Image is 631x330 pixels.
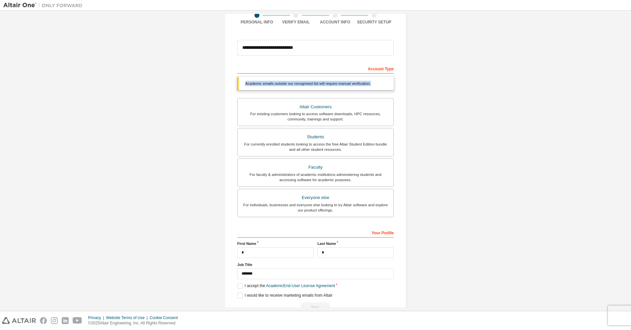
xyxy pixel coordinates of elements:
div: Faculty [242,163,389,172]
div: For faculty & administrators of academic institutions administering students and accessing softwa... [242,172,389,182]
div: Everyone else [242,193,389,202]
div: Personal Info [237,19,277,25]
div: Privacy [88,315,106,320]
div: For currently enrolled students looking to access the free Altair Student Edition bundle and all ... [242,142,389,152]
img: instagram.svg [51,317,58,324]
div: Academic emails outside our recognised list will require manual verification. [237,77,394,90]
label: First Name [237,241,314,246]
img: youtube.svg [73,317,82,324]
a: Academic End-User License Agreement [266,283,335,288]
div: Your Profile [237,227,394,238]
div: Account Type [237,63,394,74]
div: Read and acccept EULA to continue [237,302,394,312]
div: For individuals, businesses and everyone else looking to try Altair software and explore our prod... [242,202,389,213]
label: I accept the [237,283,335,289]
div: Security Setup [355,19,394,25]
div: Cookie Consent [149,315,182,320]
img: linkedin.svg [62,317,69,324]
div: Account Info [315,19,355,25]
label: Last Name [317,241,394,246]
p: © 2025 Altair Engineering, Inc. All Rights Reserved. [88,320,182,326]
div: For existing customers looking to access software downloads, HPC resources, community, trainings ... [242,111,389,122]
img: altair_logo.svg [2,317,36,324]
img: Altair One [3,2,86,9]
div: Website Terms of Use [106,315,149,320]
label: I would like to receive marketing emails from Altair [237,293,332,298]
div: Verify Email [277,19,316,25]
label: Job Title [237,262,394,267]
img: facebook.svg [40,317,47,324]
div: Altair Customers [242,102,389,112]
div: Students [242,132,389,142]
